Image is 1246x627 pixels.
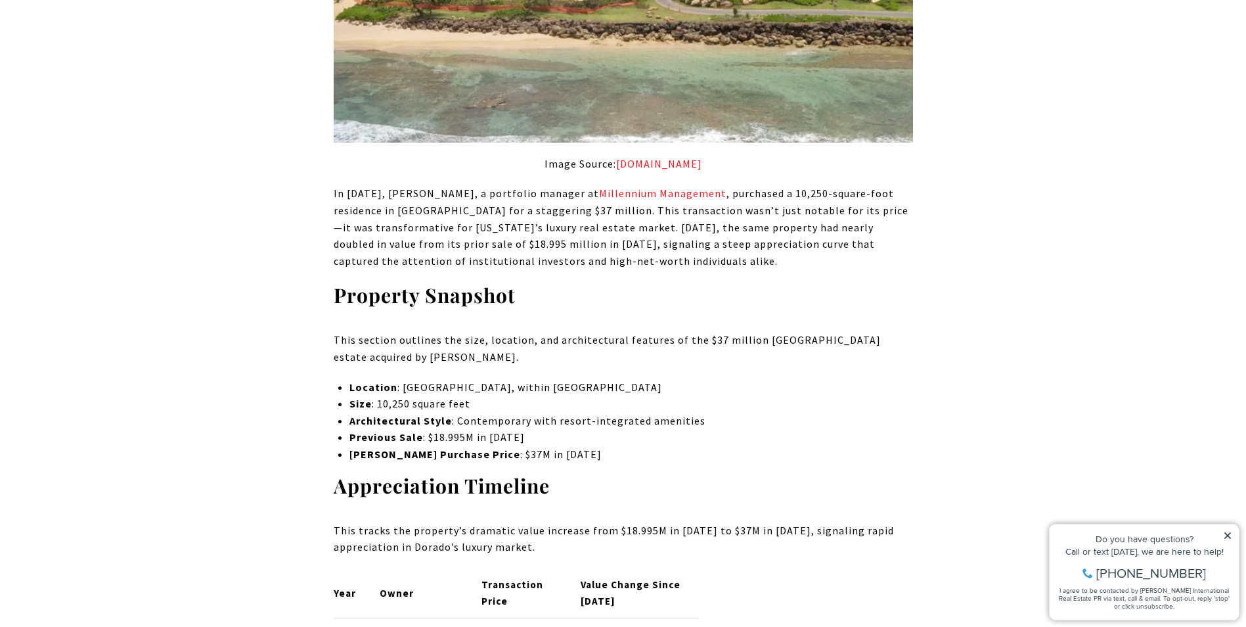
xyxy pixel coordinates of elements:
[334,332,913,365] p: This section outlines the size, location, and architectural features of the $37 million [GEOGRAPH...
[54,62,164,75] span: [PHONE_NUMBER]
[349,396,912,413] p: : 10,250 square feet
[349,430,423,444] strong: Previous Sale
[334,282,516,308] strong: Property Snapshot
[349,448,520,461] strong: [PERSON_NAME] Purchase Price
[481,578,543,607] strong: Transaction Price
[380,587,414,599] strong: Owner
[334,473,550,499] strong: Appreciation Timeline
[349,429,912,446] p: : $18.995M in [DATE]
[581,578,680,607] strong: Value Change Since [DATE]
[334,156,913,173] p: Image Source:
[14,30,190,39] div: Do you have questions?
[599,187,726,200] a: Millennium Management - open in a new tab
[16,81,187,106] span: I agree to be contacted by [PERSON_NAME] International Real Estate PR via text, call & email. To ...
[616,157,702,170] a: wsj.com - open in a new tab
[349,379,912,396] p: : [GEOGRAPHIC_DATA], within [GEOGRAPHIC_DATA]
[349,413,912,430] p: : Contemporary with resort-integrated amenities
[334,587,356,599] strong: Year
[334,185,913,269] p: In [DATE], [PERSON_NAME], a portfolio manager at , purchased a 10,250-square-foot residence in [G...
[14,42,190,51] div: Call or text [DATE], we are here to help!
[349,397,372,410] strong: Size
[349,414,452,427] strong: Architectural Style
[349,446,912,463] p: : $37M in [DATE]
[334,522,913,556] p: This tracks the property’s dramatic value increase from $18.995M in [DATE] to $37M in [DATE], sig...
[349,381,397,394] strong: Location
